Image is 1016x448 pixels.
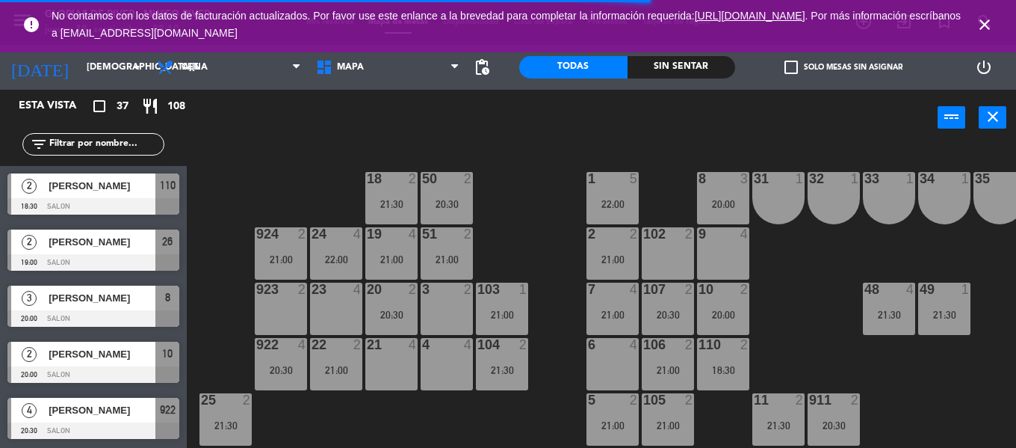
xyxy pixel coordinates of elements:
[298,227,307,241] div: 2
[752,420,805,431] div: 21:30
[586,254,639,265] div: 21:00
[961,283,970,296] div: 1
[310,254,362,265] div: 22:00
[141,97,159,115] i: restaurant
[588,393,589,407] div: 5
[961,172,970,185] div: 1
[199,420,252,431] div: 21:30
[353,283,362,296] div: 4
[162,345,173,363] span: 10
[740,283,749,296] div: 2
[167,98,185,115] span: 108
[630,227,639,241] div: 2
[697,310,749,320] div: 20:00
[256,338,257,352] div: 922
[464,172,473,185] div: 2
[642,365,694,375] div: 21:00
[422,172,423,185] div: 50
[642,420,694,431] div: 21:00
[22,235,37,250] span: 2
[975,58,993,76] i: power_settings_new
[685,393,694,407] div: 2
[367,283,368,296] div: 20
[353,227,362,241] div: 4
[808,420,860,431] div: 20:30
[920,283,920,296] div: 49
[49,234,155,250] span: [PERSON_NAME]
[365,199,418,209] div: 21:30
[628,56,736,79] div: Sin sentar
[90,97,108,115] i: crop_square
[984,108,1002,126] i: close
[160,401,176,419] span: 922
[906,172,915,185] div: 1
[630,338,639,352] div: 4
[422,227,423,241] div: 51
[473,58,491,76] span: pending_actions
[310,365,362,375] div: 21:00
[476,365,528,375] div: 21:30
[906,283,915,296] div: 4
[796,172,805,185] div: 1
[365,254,418,265] div: 21:00
[165,289,170,307] span: 8
[519,56,628,79] div: Todas
[643,338,644,352] div: 106
[22,16,40,34] i: error
[588,172,589,185] div: 1
[740,172,749,185] div: 3
[409,338,418,352] div: 4
[643,227,644,241] div: 102
[22,179,37,194] span: 2
[796,393,805,407] div: 2
[49,346,155,362] span: [PERSON_NAME]
[337,62,364,73] span: MAPA
[784,61,798,74] span: check_box_outline_blank
[422,338,423,352] div: 4
[160,177,176,194] span: 110
[49,290,155,306] span: [PERSON_NAME]
[128,58,146,76] i: arrow_drop_down
[30,135,48,153] i: filter_list
[685,227,694,241] div: 2
[943,108,961,126] i: power_input
[643,393,644,407] div: 105
[52,10,961,39] a: . Por más información escríbanos a [EMAIL_ADDRESS][DOMAIN_NAME]
[243,393,252,407] div: 2
[367,227,368,241] div: 19
[255,254,307,265] div: 21:00
[22,403,37,418] span: 4
[49,402,155,418] span: [PERSON_NAME]
[365,310,418,320] div: 20:30
[409,283,418,296] div: 2
[367,338,368,352] div: 21
[256,283,257,296] div: 923
[586,310,639,320] div: 21:00
[49,178,155,194] span: [PERSON_NAME]
[588,338,589,352] div: 6
[421,254,473,265] div: 21:00
[409,172,418,185] div: 2
[685,283,694,296] div: 2
[754,393,755,407] div: 11
[740,338,749,352] div: 2
[353,338,362,352] div: 2
[7,97,108,115] div: Esta vista
[851,172,860,185] div: 1
[740,227,749,241] div: 4
[630,393,639,407] div: 2
[22,291,37,306] span: 3
[409,227,418,241] div: 4
[938,106,965,129] button: power_input
[48,136,164,153] input: Filtrar por nombre...
[851,393,860,407] div: 2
